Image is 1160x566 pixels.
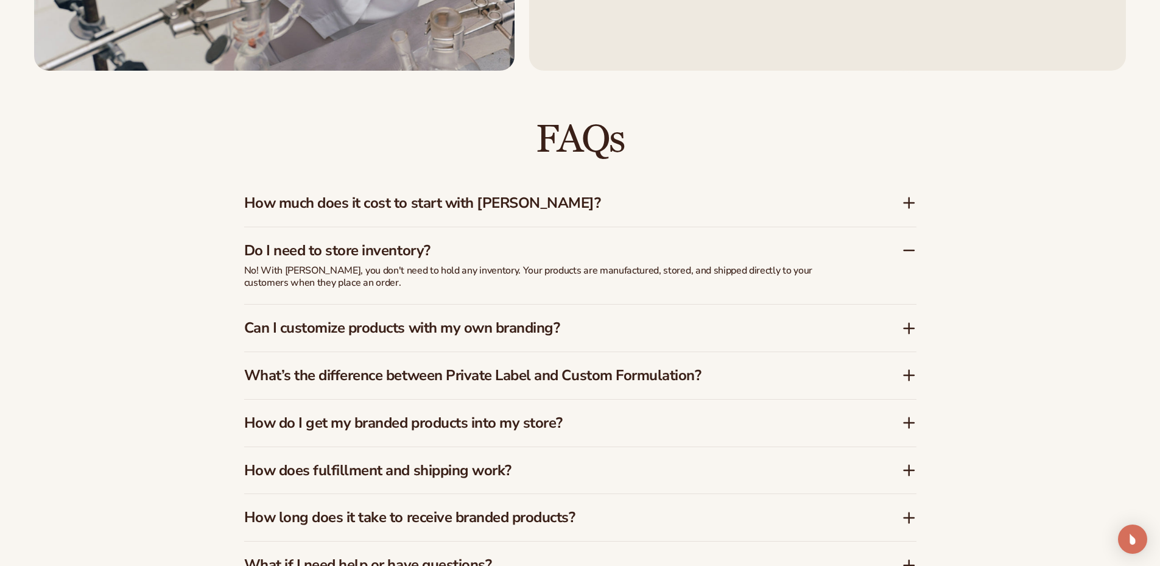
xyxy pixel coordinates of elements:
h3: How long does it take to receive branded products? [244,509,865,526]
h3: What’s the difference between Private Label and Custom Formulation? [244,367,865,384]
h2: FAQs [244,119,916,160]
h3: Can I customize products with my own branding? [244,319,865,337]
h3: How do I get my branded products into my store? [244,414,865,432]
h3: Do I need to store inventory? [244,242,865,260]
p: No! With [PERSON_NAME], you don't need to hold any inventory. Your products are manufactured, sto... [244,264,853,290]
h3: How much does it cost to start with [PERSON_NAME]? [244,194,865,212]
div: Open Intercom Messenger [1118,525,1147,554]
h3: How does fulfillment and shipping work? [244,462,865,479]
